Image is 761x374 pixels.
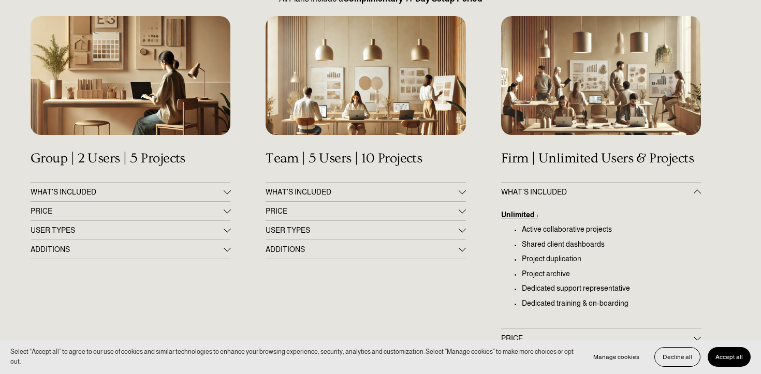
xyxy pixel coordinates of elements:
button: USER TYPES [31,221,231,240]
button: USER TYPES [266,221,466,240]
span: Manage cookies [593,353,639,361]
span: ADDITIONS [31,245,224,253]
p: Select “Accept all” to agree to our use of cookies and similar technologies to enhance your brows... [10,347,575,366]
button: PRICE [31,202,231,220]
span: Decline all [663,353,692,361]
p: Dedicated training & on-boarding [522,298,701,309]
span: ADDITIONS [266,245,459,253]
h4: Group | 2 Users | 5 Projects [31,151,231,167]
p: Dedicated support representative [522,283,701,294]
button: Accept all [708,347,751,367]
button: PRICE [266,202,466,220]
button: WHAT'S INCLUDED [266,183,466,201]
p: Shared client dashboards [522,239,701,250]
p: Active collaborative projects [522,224,701,235]
span: WHAT'S INCLUDED [31,188,224,196]
button: Manage cookies [586,347,647,367]
span: USER TYPES [266,226,459,234]
span: USER TYPES [31,226,224,234]
h4: Firm | Unlimited Users & Projects [501,151,701,167]
button: WHAT’S INCLUDED [501,183,701,201]
span: Accept all [715,353,743,361]
button: PRICE [501,329,701,348]
span: PRICE [501,334,694,342]
span: PRICE [31,207,224,215]
button: ADDITIONS [266,240,466,259]
button: Decline all [654,347,700,367]
h4: Team | 5 Users | 10 Projects [266,151,466,167]
u: Unlimited : [501,211,538,219]
button: ADDITIONS [31,240,231,259]
button: WHAT'S INCLUDED [31,183,231,201]
span: WHAT’S INCLUDED [501,188,694,196]
p: Project duplication [522,253,701,264]
span: PRICE [266,207,459,215]
span: WHAT'S INCLUDED [266,188,459,196]
p: Project archive [522,268,701,279]
div: WHAT’S INCLUDED [501,201,701,328]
